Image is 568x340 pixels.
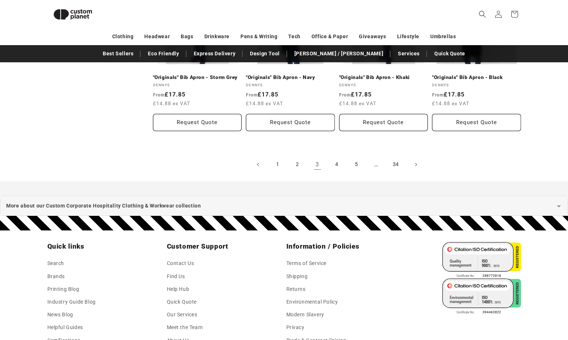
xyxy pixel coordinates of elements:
img: ISO 14001 Certified [442,278,521,315]
a: Privacy [286,321,305,334]
a: Page 2 [290,157,306,173]
img: ISO 9001 Certified [442,242,521,278]
a: Meet the Team [167,321,203,334]
a: Pens & Writing [240,30,277,43]
: Request Quote [246,114,335,131]
img: Custom Planet [47,3,98,26]
h2: Quick links [47,242,162,251]
a: "Originals" Bib Apron - Navy [246,74,335,81]
a: News Blog [47,308,73,321]
a: Our Services [167,308,197,321]
a: Express Delivery [190,47,239,60]
a: Lifestyle [397,30,419,43]
a: Page 34 [388,157,404,173]
summary: Search [474,6,490,22]
a: Contact Us [167,259,194,270]
a: [PERSON_NAME] / [PERSON_NAME] [291,47,387,60]
a: Help Hub [167,283,189,296]
a: Page 3 [309,157,325,173]
h2: Information / Policies [286,242,401,251]
a: Search [47,259,64,270]
span: … [368,157,384,173]
a: Printing Blog [47,283,79,296]
h2: Customer Support [167,242,282,251]
: Request Quote [153,114,242,131]
a: Services [394,47,423,60]
a: Next page [408,157,424,173]
nav: Pagination [153,157,521,173]
a: "Originals" Bib Apron - Black [432,74,521,81]
a: Eco Friendly [144,47,183,60]
a: Page 4 [329,157,345,173]
a: Modern Slavery [286,308,324,321]
a: Quick Quote [167,296,197,308]
a: Helpful Guides [47,321,83,334]
a: Umbrellas [430,30,456,43]
a: Brands [47,270,65,283]
a: Industry Guide Blog [47,296,96,308]
a: Office & Paper [312,30,348,43]
span: More about our Custom Corporate Hospitality Clothing & Workwear collection [6,201,201,210]
a: Clothing [112,30,134,43]
a: Quick Quote [431,47,469,60]
a: "Originals" Bib Apron - Khaki [339,74,428,81]
a: Best Sellers [99,47,137,60]
a: Find Us [167,270,185,283]
a: Headwear [144,30,170,43]
a: Terms of Service [286,259,327,270]
a: Design Tool [246,47,283,60]
a: Tech [288,30,300,43]
a: Shipping [286,270,308,283]
iframe: Chat Widget [443,261,568,340]
a: "Originals" Bib Apron - Storm Grey [153,74,242,81]
a: Page 5 [349,157,365,173]
a: Giveaways [359,30,386,43]
a: Returns [286,283,306,296]
: Request Quote [432,114,521,131]
a: Bags [181,30,193,43]
a: Environmental Policy [286,296,338,308]
: Request Quote [339,114,428,131]
a: Page 1 [270,157,286,173]
a: Previous page [250,157,266,173]
a: Drinkware [204,30,230,43]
